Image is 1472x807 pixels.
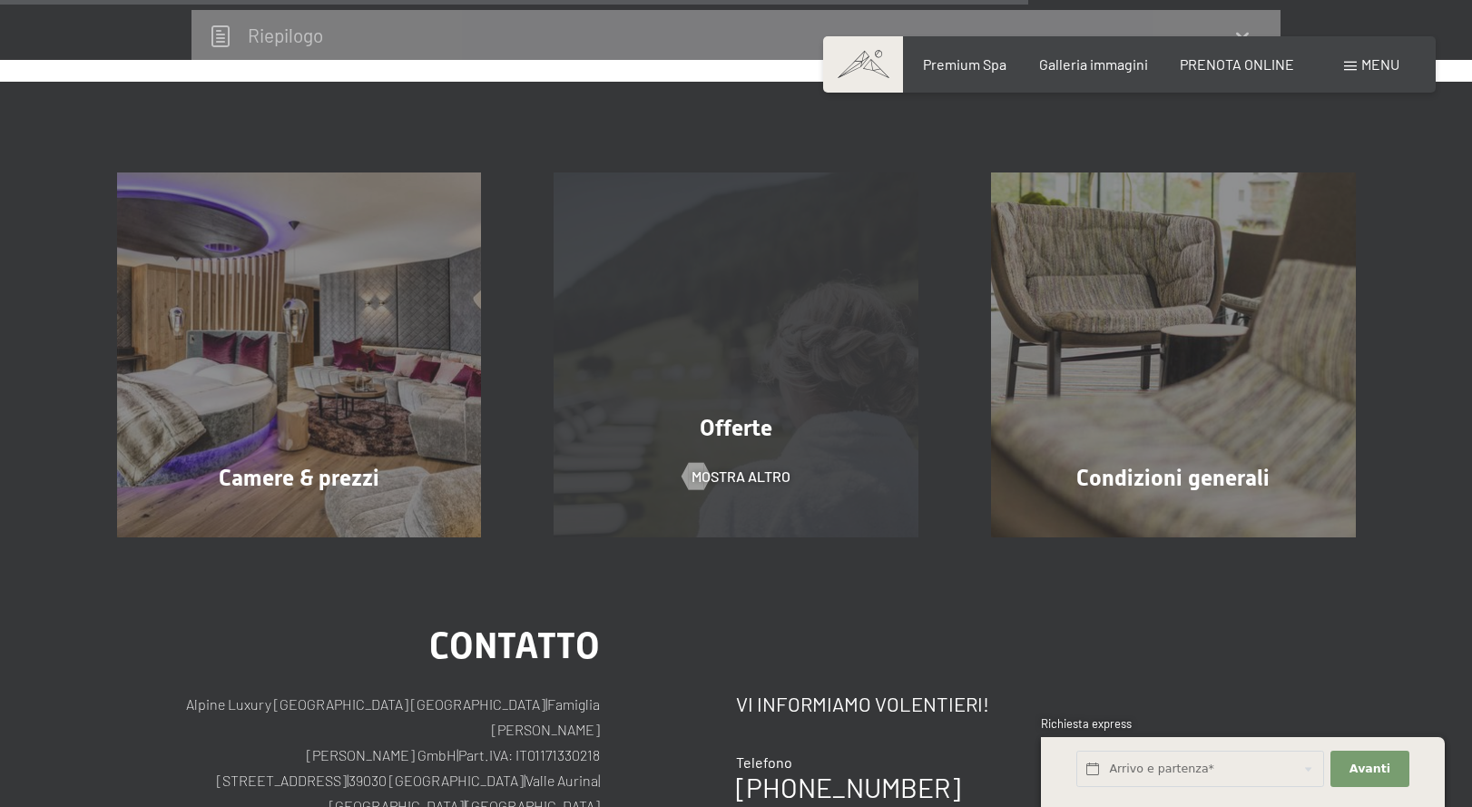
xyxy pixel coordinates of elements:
[456,746,458,763] span: |
[1039,55,1148,73] a: Galleria immagini
[955,172,1392,537] a: Vacanze in Trentino Alto Adige all'Hotel Schwarzenstein Condizioni generali
[562,448,699,466] span: Consenso marketing*
[1039,763,1044,778] span: 1
[1330,751,1408,788] button: Avanti
[736,692,989,715] span: Vi informiamo volentieri!
[700,415,772,441] span: Offerte
[545,695,547,713] span: |
[1349,761,1390,777] span: Avanti
[347,772,348,789] span: |
[736,753,792,771] span: Telefono
[1041,716,1132,731] span: Richiesta express
[1128,517,1227,536] span: mostra altro
[736,771,960,803] a: [PHONE_NUMBER]
[598,772,600,789] span: |
[1180,55,1294,73] a: PRENOTA ONLINE
[517,172,955,537] a: Vacanze in Trentino Alto Adige all'Hotel Schwarzenstein Offerte mostra altro
[1076,465,1270,491] span: Condizioni generali
[524,772,525,789] span: |
[219,465,379,491] span: Camere & prezzi
[1361,55,1399,73] span: Menu
[248,24,323,46] h2: Riepilogo
[254,517,353,536] span: mostra altro
[429,625,600,667] span: Contatto
[81,172,518,537] a: Vacanze in Trentino Alto Adige all'Hotel Schwarzenstein Camere & prezzi
[923,55,1006,73] a: Premium Spa
[692,467,790,487] span: mostra altro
